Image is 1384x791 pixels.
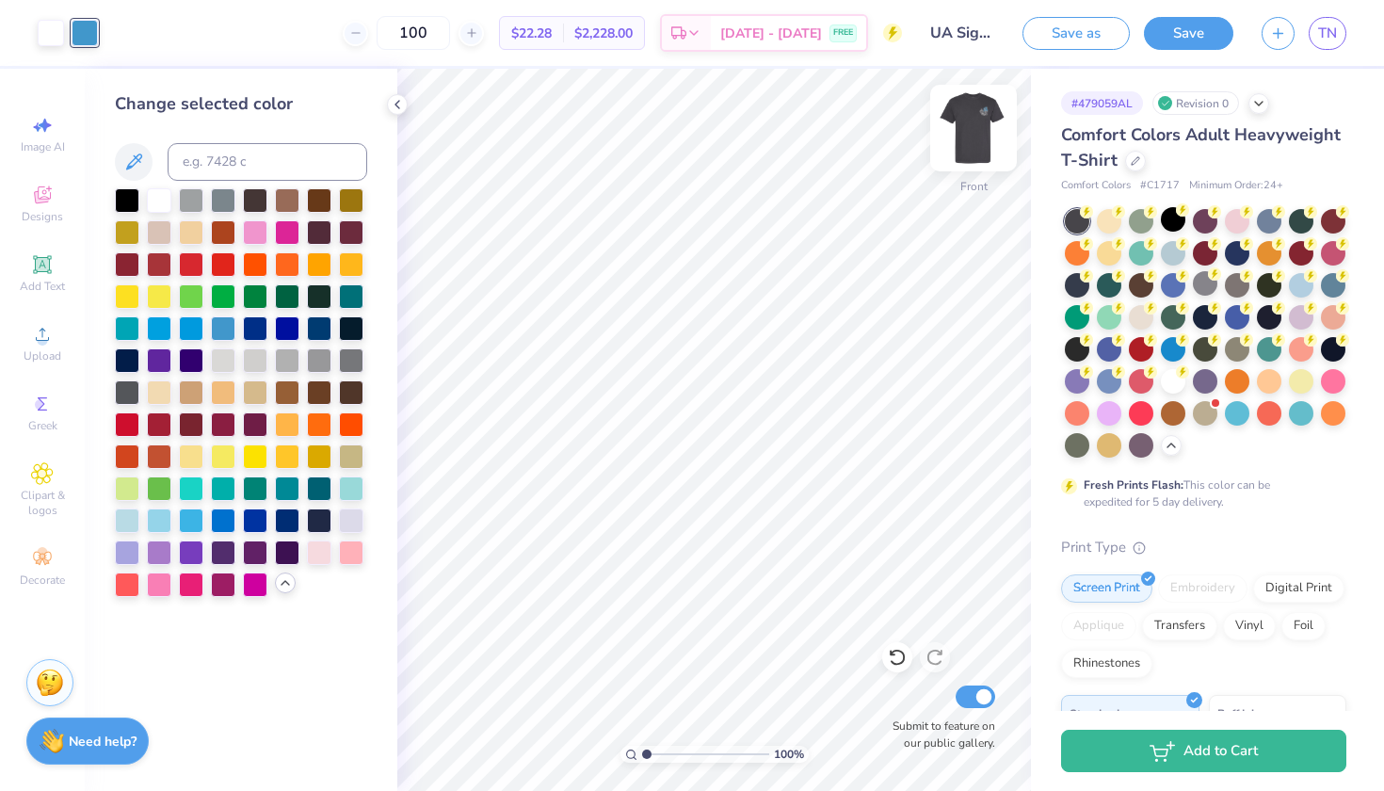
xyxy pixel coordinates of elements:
span: $22.28 [511,24,552,43]
div: Foil [1281,612,1326,640]
span: Clipart & logos [9,488,75,518]
div: Print Type [1061,537,1346,558]
span: Comfort Colors [1061,178,1131,194]
span: Greek [28,418,57,433]
span: Minimum Order: 24 + [1189,178,1283,194]
span: Image AI [21,139,65,154]
button: Add to Cart [1061,730,1346,772]
div: Rhinestones [1061,650,1152,678]
button: Save as [1022,17,1130,50]
span: [DATE] - [DATE] [720,24,822,43]
span: $2,228.00 [574,24,633,43]
span: # C1717 [1140,178,1180,194]
strong: Fresh Prints Flash: [1084,477,1183,492]
div: Front [960,178,988,195]
span: Upload [24,348,61,363]
label: Submit to feature on our public gallery. [882,718,995,751]
div: Vinyl [1223,612,1276,640]
span: 100 % [774,746,804,763]
span: Add Text [20,279,65,294]
span: Puff Ink [1217,703,1257,723]
strong: Need help? [69,733,137,751]
div: Change selected color [115,91,367,117]
input: Untitled Design [916,14,1008,52]
div: Screen Print [1061,574,1152,603]
span: Standard [1070,703,1119,723]
button: Save [1144,17,1233,50]
span: FREE [833,26,853,40]
div: Digital Print [1253,574,1344,603]
div: # 479059AL [1061,91,1143,115]
div: This color can be expedited for 5 day delivery. [1084,476,1315,510]
div: Embroidery [1158,574,1247,603]
input: e.g. 7428 c [168,143,367,181]
span: Decorate [20,573,65,588]
span: TN [1318,23,1337,44]
input: – – [377,16,450,50]
div: Revision 0 [1152,91,1239,115]
span: Designs [22,209,63,224]
div: Transfers [1142,612,1217,640]
a: TN [1309,17,1346,50]
img: Front [936,90,1011,166]
span: Comfort Colors Adult Heavyweight T-Shirt [1061,123,1341,171]
div: Applique [1061,612,1136,640]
